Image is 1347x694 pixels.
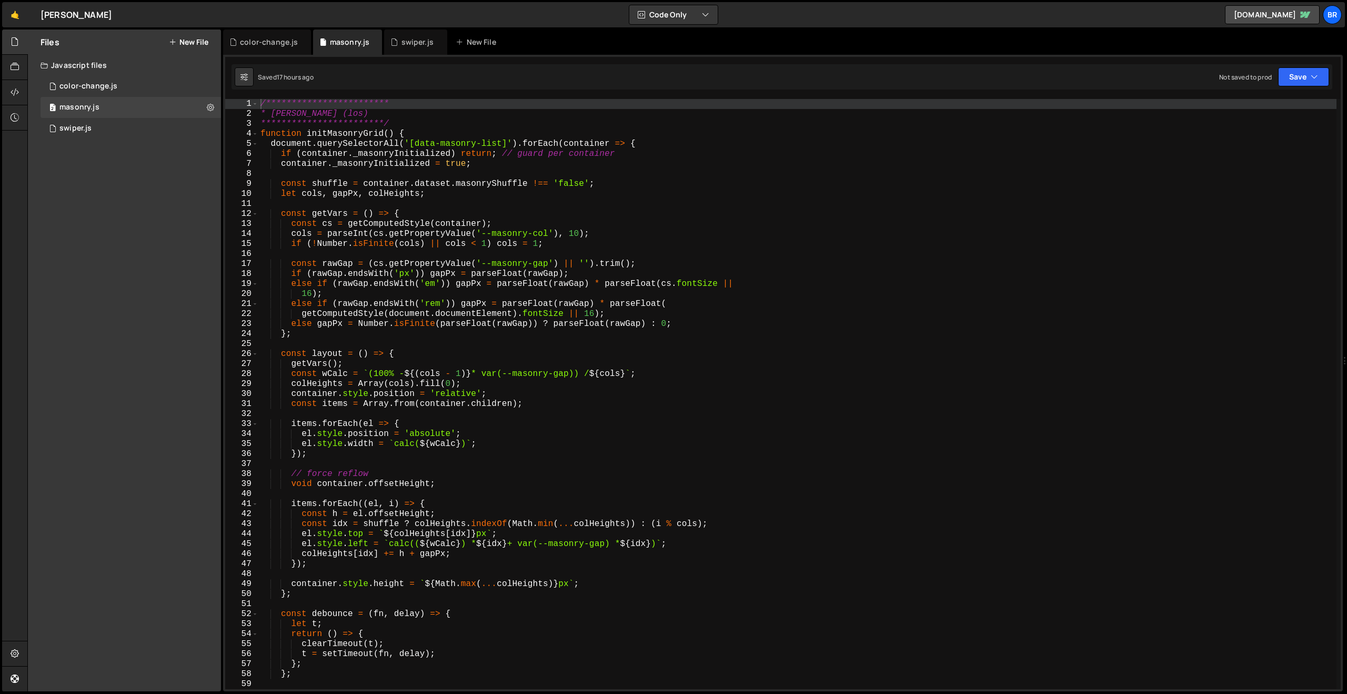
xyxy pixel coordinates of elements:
[629,5,718,24] button: Code Only
[225,619,258,629] div: 53
[225,449,258,459] div: 36
[41,8,112,21] div: [PERSON_NAME]
[225,669,258,679] div: 58
[225,489,258,499] div: 40
[225,109,258,119] div: 2
[41,118,221,139] div: 16297/44014.js
[330,37,370,47] div: masonry.js
[277,73,314,82] div: 17 hours ago
[225,359,258,369] div: 27
[225,369,258,379] div: 28
[225,679,258,689] div: 59
[225,499,258,509] div: 41
[225,459,258,469] div: 37
[225,169,258,179] div: 8
[225,139,258,149] div: 5
[225,119,258,129] div: 3
[41,36,59,48] h2: Files
[225,269,258,279] div: 18
[225,259,258,269] div: 17
[41,97,221,118] div: 16297/44199.js
[225,389,258,399] div: 30
[1219,73,1272,82] div: Not saved to prod
[225,559,258,569] div: 47
[225,399,258,409] div: 31
[225,409,258,419] div: 32
[225,439,258,449] div: 35
[59,124,92,133] div: swiper.js
[225,189,258,199] div: 10
[225,199,258,209] div: 11
[225,429,258,439] div: 34
[1323,5,1342,24] a: Br
[225,129,258,139] div: 4
[225,349,258,359] div: 26
[225,249,258,259] div: 16
[169,38,208,46] button: New File
[1225,5,1320,24] a: [DOMAIN_NAME]
[225,599,258,609] div: 51
[225,579,258,589] div: 49
[2,2,28,27] a: 🤙
[225,319,258,329] div: 23
[225,239,258,249] div: 15
[225,609,258,619] div: 52
[225,159,258,169] div: 7
[225,529,258,539] div: 44
[240,37,298,47] div: color-change.js
[225,639,258,649] div: 55
[225,229,258,239] div: 14
[59,103,99,112] div: masonry.js
[225,509,258,519] div: 42
[225,659,258,669] div: 57
[59,82,117,91] div: color-change.js
[225,479,258,489] div: 39
[225,279,258,289] div: 19
[225,309,258,319] div: 22
[225,149,258,159] div: 6
[401,37,434,47] div: swiper.js
[1278,67,1329,86] button: Save
[225,99,258,109] div: 1
[225,419,258,429] div: 33
[225,469,258,479] div: 38
[41,76,221,97] div: 16297/44719.js
[225,649,258,659] div: 56
[49,104,56,113] span: 2
[225,519,258,529] div: 43
[225,289,258,299] div: 20
[225,329,258,339] div: 24
[225,539,258,549] div: 45
[225,179,258,189] div: 9
[225,339,258,349] div: 25
[225,629,258,639] div: 54
[28,55,221,76] div: Javascript files
[225,299,258,309] div: 21
[456,37,500,47] div: New File
[225,379,258,389] div: 29
[225,569,258,579] div: 48
[225,219,258,229] div: 13
[258,73,314,82] div: Saved
[225,589,258,599] div: 50
[225,549,258,559] div: 46
[225,209,258,219] div: 12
